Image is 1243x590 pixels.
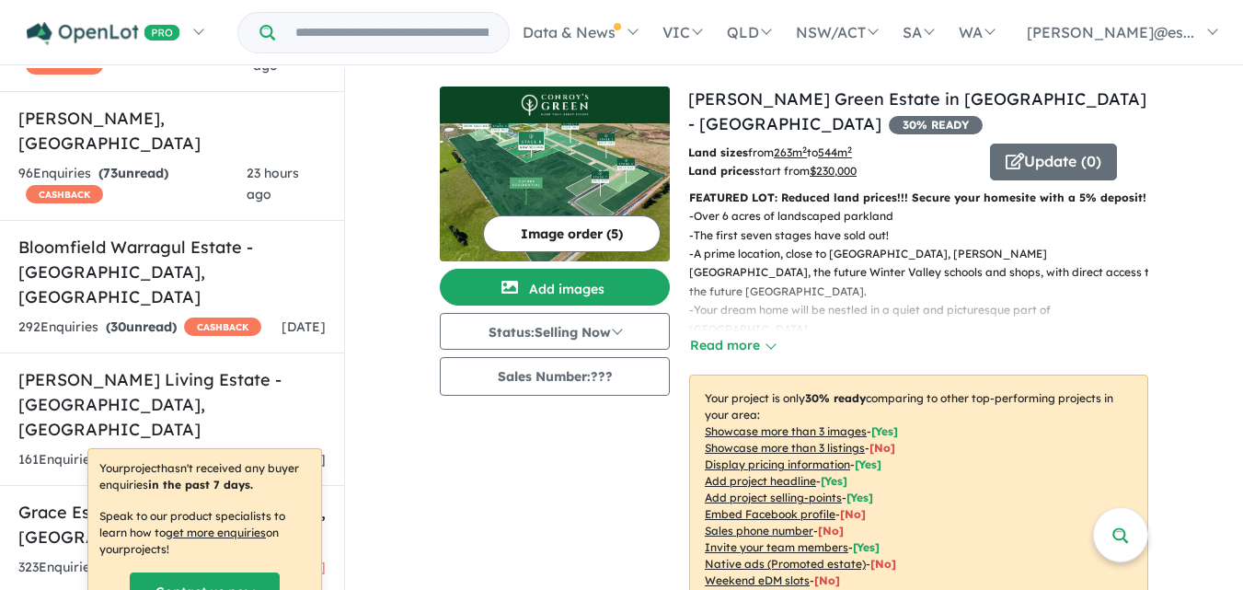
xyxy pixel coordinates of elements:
[689,189,1148,207] p: FEATURED LOT: Reduced land prices!!! Secure your homesite with a 5% deposit!
[253,35,299,74] span: 2 hours ago
[440,313,670,350] button: Status:Selling Now
[990,144,1117,180] button: Update (0)
[689,245,1163,301] p: - A prime location, close to [GEOGRAPHIC_DATA], [PERSON_NAME][GEOGRAPHIC_DATA], the future Winter...
[705,491,842,504] u: Add project selling-points
[705,540,848,554] u: Invite your team members
[688,88,1146,134] a: [PERSON_NAME] Green Estate in [GEOGRAPHIC_DATA] - [GEOGRAPHIC_DATA]
[689,226,1163,245] p: - The first seven stages have sold out!
[99,508,310,558] p: Speak to our product specialists to learn how to on your projects !
[846,491,873,504] span: [ Yes ]
[688,145,748,159] b: Land sizes
[27,22,180,45] img: Openlot PRO Logo White
[689,301,1163,339] p: - Your dream home will be nestled in a quiet and picturesque part of [GEOGRAPHIC_DATA].
[18,500,326,550] h5: Grace Estate - [GEOGRAPHIC_DATA] , [GEOGRAPHIC_DATA]
[440,123,670,261] img: Conroy's Green Estate in Ballarat - Winter Valley
[705,557,866,571] u: Native ads (Promoted estate)
[247,165,299,203] span: 23 hours ago
[689,335,776,356] button: Read more
[440,269,670,306] button: Add images
[853,540,880,554] span: [ Yes ]
[774,145,807,159] u: 263 m
[814,573,840,587] span: [No]
[705,457,850,471] u: Display pricing information
[26,185,103,203] span: CASHBACK
[688,144,976,162] p: from
[99,460,310,493] p: Your project hasn't received any buyer enquiries
[483,215,661,252] button: Image order (5)
[103,165,118,181] span: 73
[148,478,253,492] b: in the past 7 days.
[166,526,266,539] u: get more enquiries
[705,573,810,587] u: Weekend eDM slots
[810,164,857,178] u: $ 230,000
[689,207,1163,226] p: - Over 6 acres of landscaped parkland
[688,164,754,178] b: Land prices
[98,165,168,181] strong: ( unread)
[18,557,187,579] div: 323 Enquir ies
[705,507,835,521] u: Embed Facebook profile
[847,145,852,155] sup: 2
[18,106,326,156] h5: [PERSON_NAME] , [GEOGRAPHIC_DATA]
[805,391,866,405] b: 30 % ready
[840,507,866,521] span: [ No ]
[184,318,261,336] span: CASHBACK
[869,441,895,455] span: [ No ]
[818,145,852,159] u: 544 m
[106,318,177,335] strong: ( unread)
[18,317,261,339] div: 292 Enquir ies
[807,145,852,159] span: to
[440,87,670,261] a: Conroy's Green Estate in Ballarat - Winter Valley LogoConroy's Green Estate in Ballarat - Winter ...
[110,318,126,335] span: 30
[18,163,247,207] div: 96 Enquir ies
[705,424,867,438] u: Showcase more than 3 images
[821,474,847,488] span: [ Yes ]
[18,449,259,471] div: 161 Enquir ies
[440,357,670,396] button: Sales Number:???
[279,13,505,52] input: Try estate name, suburb, builder or developer
[802,145,807,155] sup: 2
[705,474,816,488] u: Add project headline
[870,557,896,571] span: [No]
[1027,23,1194,41] span: [PERSON_NAME]@es...
[18,235,326,309] h5: Bloomfield Warragul Estate - [GEOGRAPHIC_DATA] , [GEOGRAPHIC_DATA]
[871,424,898,438] span: [ Yes ]
[282,318,326,335] span: [DATE]
[18,367,326,442] h5: [PERSON_NAME] Living Estate - [GEOGRAPHIC_DATA] , [GEOGRAPHIC_DATA]
[705,524,813,538] u: Sales phone number
[705,441,865,455] u: Showcase more than 3 listings
[855,457,881,471] span: [ Yes ]
[889,116,983,134] span: 30 % READY
[818,524,844,538] span: [ No ]
[688,162,976,180] p: start from
[447,94,662,116] img: Conroy's Green Estate in Ballarat - Winter Valley Logo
